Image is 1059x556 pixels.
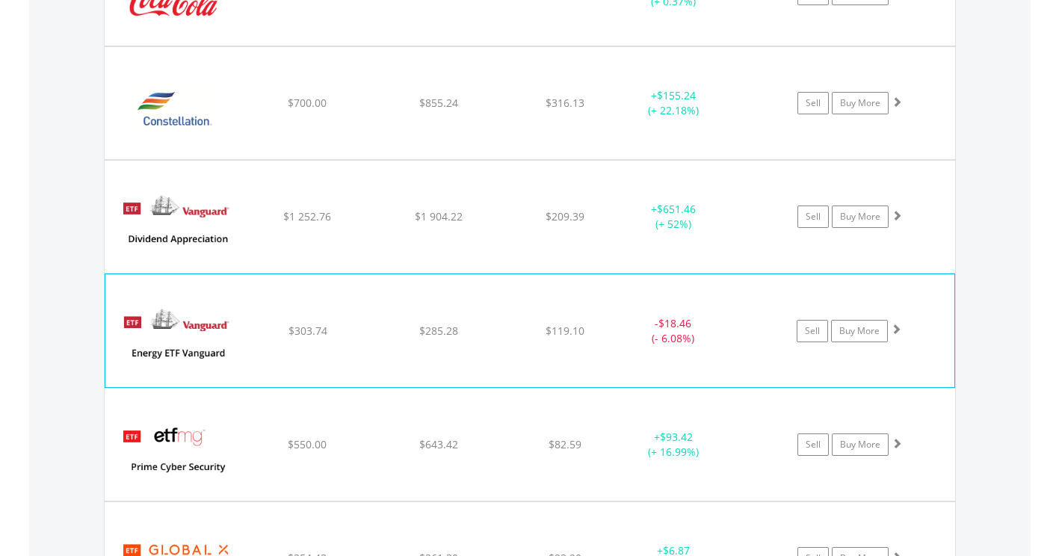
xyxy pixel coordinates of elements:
a: Sell [797,206,829,228]
div: + (+ 16.99%) [617,430,730,460]
a: Sell [797,92,829,114]
span: $93.42 [660,430,693,444]
span: $18.46 [658,316,691,330]
span: $643.42 [419,437,458,451]
span: $1 252.76 [283,209,331,223]
a: Buy More [832,433,889,456]
div: + (+ 52%) [617,202,730,232]
span: $651.46 [657,202,696,216]
a: Buy More [832,92,889,114]
span: $855.24 [419,96,458,110]
span: $550.00 [288,437,327,451]
span: $700.00 [288,96,327,110]
div: - (- 6.08%) [617,316,729,346]
span: $209.39 [546,209,584,223]
img: EQU.US.VDE.png [113,293,241,383]
span: $82.59 [549,437,581,451]
img: EQU.US.CEG.png [112,66,241,155]
a: Buy More [832,206,889,228]
img: EQU.US.HACK.png [112,407,241,497]
a: Sell [797,433,829,456]
span: $119.10 [546,324,584,338]
span: $303.74 [288,324,327,338]
div: + (+ 22.18%) [617,88,730,118]
span: $1 904.22 [415,209,463,223]
a: Buy More [831,320,888,342]
span: $155.24 [657,88,696,102]
span: $316.13 [546,96,584,110]
img: EQU.US.VIG.png [112,179,241,269]
a: Sell [797,320,828,342]
span: $285.28 [419,324,458,338]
